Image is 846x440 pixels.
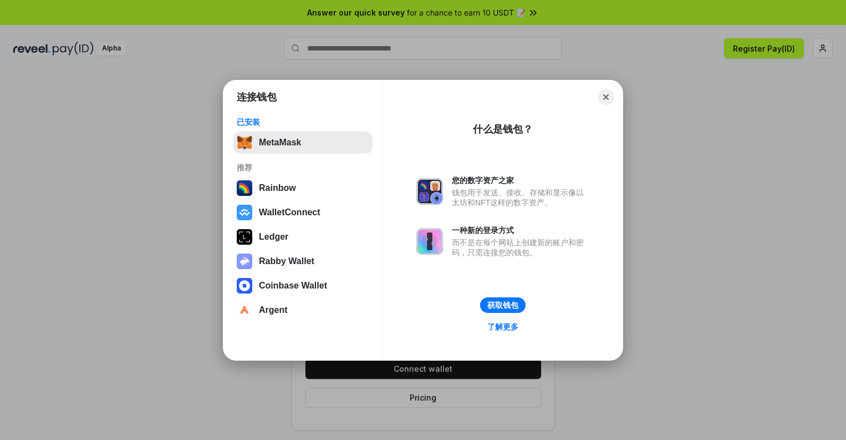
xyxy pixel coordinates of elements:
img: svg+xml,%3Csvg%20width%3D%2228%22%20height%3D%2228%22%20viewBox%3D%220%200%2028%2028%22%20fill%3D... [237,302,252,318]
button: Ledger [233,226,373,248]
button: WalletConnect [233,201,373,224]
div: WalletConnect [259,208,320,218]
div: 什么是钱包？ [473,123,533,136]
img: svg+xml,%3Csvg%20width%3D%2228%22%20height%3D%2228%22%20viewBox%3D%220%200%2028%2028%22%20fill%3D... [237,278,252,294]
h1: 连接钱包 [237,90,277,104]
img: svg+xml,%3Csvg%20xmlns%3D%22http%3A%2F%2Fwww.w3.org%2F2000%2Fsvg%22%20fill%3D%22none%22%20viewBox... [237,254,252,269]
div: 而不是在每个网站上创建新的账户和密码，只需连接您的钱包。 [452,237,589,257]
div: Ledger [259,232,288,242]
div: 了解更多 [487,322,518,332]
div: 您的数字资产之家 [452,175,589,185]
button: 获取钱包 [480,297,526,313]
div: Rabby Wallet [259,256,314,266]
img: svg+xml,%3Csvg%20xmlns%3D%22http%3A%2F%2Fwww.w3.org%2F2000%2Fsvg%22%20fill%3D%22none%22%20viewBox... [416,178,443,205]
div: Argent [259,305,288,315]
button: Argent [233,299,373,321]
div: 推荐 [237,163,369,173]
img: svg+xml,%3Csvg%20fill%3D%22none%22%20height%3D%2233%22%20viewBox%3D%220%200%2035%2033%22%20width%... [237,135,252,150]
div: 已安装 [237,117,369,127]
div: MetaMask [259,138,301,148]
div: 获取钱包 [487,300,518,310]
button: Close [598,89,614,105]
button: Rabby Wallet [233,250,373,272]
div: 一种新的登录方式 [452,225,589,235]
button: Rainbow [233,177,373,199]
img: svg+xml,%3Csvg%20xmlns%3D%22http%3A%2F%2Fwww.w3.org%2F2000%2Fsvg%22%20fill%3D%22none%22%20viewBox... [416,228,443,255]
div: Coinbase Wallet [259,281,327,291]
div: 钱包用于发送、接收、存储和显示像以太坊和NFT这样的数字资产。 [452,188,589,208]
div: Rainbow [259,183,296,193]
button: Coinbase Wallet [233,275,373,297]
img: svg+xml,%3Csvg%20width%3D%22120%22%20height%3D%22120%22%20viewBox%3D%220%200%20120%20120%22%20fil... [237,180,252,196]
a: 了解更多 [481,320,525,334]
img: svg+xml,%3Csvg%20width%3D%2228%22%20height%3D%2228%22%20viewBox%3D%220%200%2028%2028%22%20fill%3D... [237,205,252,220]
button: MetaMask [233,132,373,154]
img: svg+xml,%3Csvg%20xmlns%3D%22http%3A%2F%2Fwww.w3.org%2F2000%2Fsvg%22%20width%3D%2228%22%20height%3... [237,229,252,245]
